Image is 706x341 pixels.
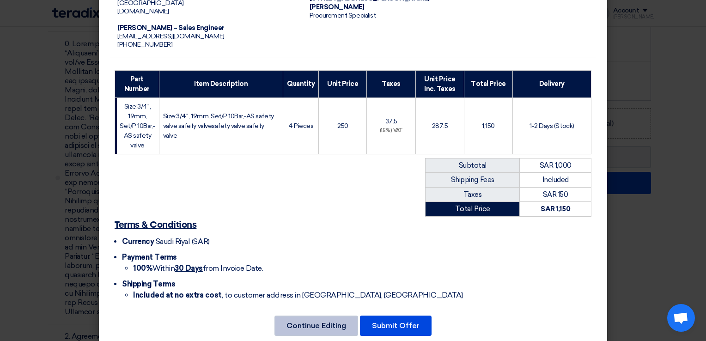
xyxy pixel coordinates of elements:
span: Size:3/4'', 19mm, Set/P:10Bar,-AS safety valve safety valvesafety valve safety valve [163,112,274,140]
th: Total Price [464,70,513,97]
td: Size:3/4'', 19mm, Set/P:10Bar,-AS safety valve [115,97,159,154]
strong: SAR 1,150 [541,205,570,213]
span: Procurement Specialist [310,12,376,19]
th: Item Description [159,70,283,97]
td: Subtotal [426,158,520,173]
span: 1,150 [482,122,495,130]
div: [PERSON_NAME] – Sales Engineer [117,24,295,32]
span: Saudi Riyal (SAR) [156,237,210,246]
th: Quantity [283,70,318,97]
span: 1-2 Days (Stock) [529,122,574,130]
span: Within from Invoice Date. [133,264,263,273]
th: Taxes [367,70,415,97]
span: [PERSON_NAME] [310,3,365,11]
span: Payment Terms [122,253,177,262]
span: Included [542,176,569,184]
td: Total Price [426,202,520,217]
u: 30 Days [175,264,203,273]
li: , to customer address in [GEOGRAPHIC_DATA], [GEOGRAPHIC_DATA] [133,290,591,301]
th: Part Number [115,70,159,97]
span: 287.5 [432,122,448,130]
span: Currency [122,237,154,246]
span: SAR 150 [543,190,568,199]
td: SAR 1,000 [520,158,591,173]
span: [EMAIL_ADDRESS][DOMAIN_NAME] [117,32,225,40]
span: 37.5 [385,117,397,125]
th: Unit Price Inc. Taxes [415,70,464,97]
th: Unit Price [319,70,367,97]
strong: 100% [133,264,152,273]
th: Delivery [512,70,591,97]
button: Submit Offer [360,316,432,336]
u: Terms & Conditions [115,220,196,230]
span: [DOMAIN_NAME] [117,7,169,15]
span: [PHONE_NUMBER] [117,41,172,49]
span: Shipping Terms [122,280,175,288]
span: 250 [337,122,348,130]
button: Continue Editing [274,316,358,336]
strong: Included at no extra cost [133,291,222,299]
td: Taxes [426,187,520,202]
td: Shipping Fees [426,173,520,188]
div: (15%) VAT [371,127,411,135]
span: 4 Pieces [288,122,313,130]
a: Open chat [667,304,695,332]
